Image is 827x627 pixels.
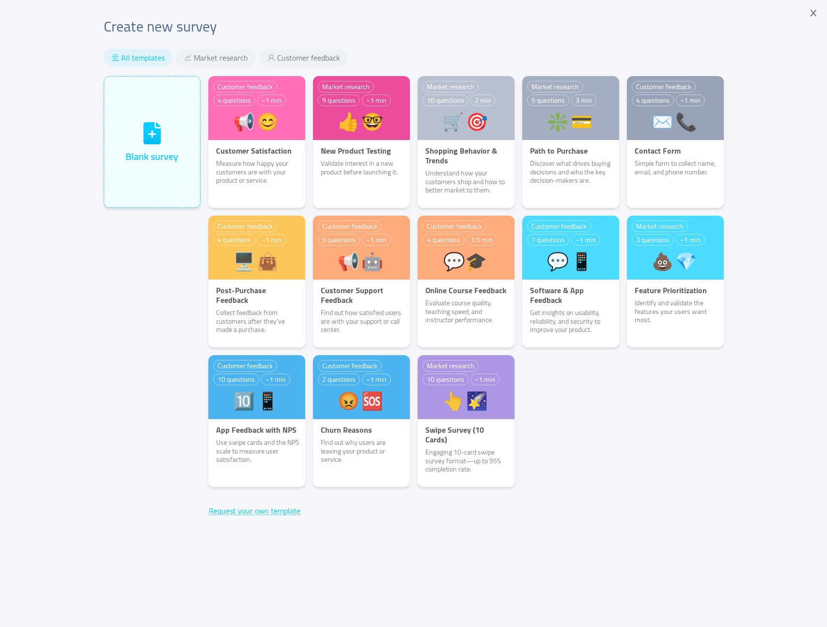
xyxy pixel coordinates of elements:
div: 5 questions [318,234,360,246]
p: Customer Satisfaction [208,146,305,156]
div: ~1 min [676,234,705,246]
div: 📢😊️ [213,113,300,130]
p: Engaging 10-card swipe survey format—up to 95% completion rate. [418,448,515,474]
div: 😡🆘 [318,392,405,409]
p: Get insights on usability, reliability, and security to improve your product. [522,309,619,334]
div: 💬‍🎓 [422,252,510,270]
span: Market research [194,53,248,63]
div: ✉️📞️️️ [632,113,719,130]
p: App Feedback with NPS [208,425,305,435]
div: 🖥️👜 [213,252,300,270]
p: Shopping Behavior & Trends [418,146,515,165]
p: Software & App Feedback [522,285,619,305]
div: Market research [422,360,479,372]
p: Swipe Survey (10 Cards) [418,425,515,444]
p: Post-Purchase Feedback [208,285,305,305]
p: Customer Support Feedback [313,285,410,305]
i: icon: close [809,9,818,17]
div: 10 questions [213,374,259,385]
div: ~1 min [362,94,391,106]
div: 10 questions [422,94,468,106]
div: 👍🤓 [318,113,405,130]
div: Customer feedback [318,220,382,232]
p: Use swipe cards and the NPS scale to measure user satisfaction. [208,439,305,464]
div: 4 questions [213,234,255,246]
p: Online Course Feedback [418,285,515,295]
div: ❇️💳 [527,113,614,130]
a: Request your own template [208,506,728,515]
div: ~1 min [261,374,290,385]
div: Customer feedback [632,81,696,93]
div: 7 questions [527,234,569,246]
div: 3 min [571,94,596,106]
p: Discover what drives buying decisions and who the key decision-makers are. [522,159,619,185]
div: Customer feedback [213,81,277,93]
div: Market research [527,81,583,93]
div: ~1 min [470,374,499,385]
i: icon: stock [184,54,192,62]
div: 👆️🌠 [422,392,510,409]
h2: Create new survey [104,16,724,37]
div: ~1 min [362,234,391,246]
div: ~1 min [676,94,705,106]
div: 2 questions [318,374,360,385]
div: 10 questions [422,374,468,385]
p: Evaluate course quality, teaching speed, and instructor performance. [418,299,515,325]
div: Market research [632,220,688,232]
div: 5 questions [527,94,569,106]
p: Churn Reasons [313,425,410,435]
div: Blank survey [125,149,178,164]
p: Path to Purchase [522,146,619,156]
p: Collect feedback from customers after they’ve made a purchase. [208,309,305,334]
p: Identify and validate the features your users want most. [627,299,724,325]
div: Market research [318,81,374,93]
p: Measure how happy your customers are with your product or service. [208,159,305,185]
div: Customer feedback [213,360,277,372]
p: Validate interest in a new product before launching it. [313,159,410,176]
div: 4 questions [422,234,465,246]
div: 1.5 min [467,234,497,246]
span: Customer feedback [277,53,340,63]
iframe: Chatra live chat [660,513,822,621]
div: 4 questions [632,94,674,106]
div: 🛒🎯 [422,113,510,130]
button: Request your own template [208,506,301,515]
div: 💩💎 [632,252,719,270]
p: Simple form to collect name, email, and phone number. [627,159,724,176]
div: 🔟📱 [213,392,300,409]
p: Feature Prioritization [627,285,724,295]
div: 9 questions [318,94,360,106]
div: 2 min [470,94,496,106]
div: ~1 min [257,94,286,106]
div: Market research [422,81,479,93]
p: Find out how satisfied users are with your support or call center. [313,309,410,334]
div: 📢🤖 [318,252,405,270]
div: ~1 min [257,234,286,246]
p: Understand how your customers shop and how to better market to them. [418,169,515,195]
div: Customer feedback [422,220,486,232]
div: 4 questions [213,94,255,106]
div: Customer feedback [318,360,382,372]
div: 3 questions [632,234,674,246]
div: Customer feedback [527,220,591,232]
div: ~1 min [571,234,600,246]
i: icon: user [267,54,275,62]
div: 💬📱 [527,252,614,270]
span: All templates [121,53,165,63]
p: New Product Testing [313,146,410,156]
p: Find out why users are leaving your product or service. [313,439,410,464]
div: ~1 min [362,374,391,385]
i: icon: align-center [111,54,119,62]
p: Contact Form [627,146,724,156]
div: Customer feedback [213,220,277,232]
